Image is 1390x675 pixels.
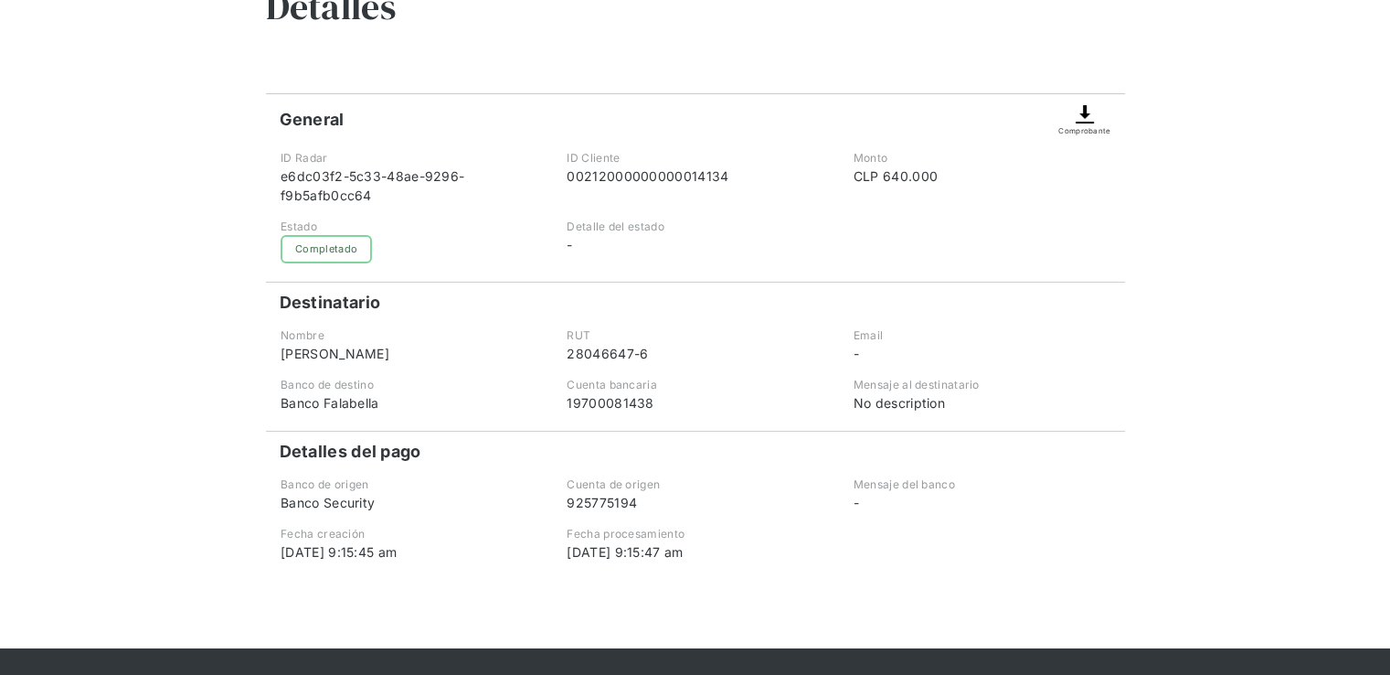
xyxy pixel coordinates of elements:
div: e6dc03f2-5c33-48ae-9296-f9b5afb0cc64 [281,166,536,205]
div: Monto [854,150,1109,166]
div: 28046647-6 [567,344,822,363]
h4: Destinatario [280,292,381,314]
div: 19700081438 [567,393,822,412]
div: - [567,235,822,254]
div: Banco Falabella [281,393,536,412]
div: - [854,344,1109,363]
h4: Detalles del pago [280,441,421,463]
div: Mensaje del banco [854,477,1109,493]
div: Estado [281,219,536,235]
div: Banco de destino [281,377,536,393]
div: Fecha procesamiento [567,526,822,542]
div: ID Cliente [567,150,822,166]
div: 00212000000000014134 [567,166,822,186]
div: Detalle del estado [567,219,822,235]
div: Nombre [281,327,536,344]
div: [DATE] 9:15:45 am [281,542,536,562]
div: Completado [281,235,372,263]
h4: General [280,109,345,131]
div: Comprobante [1058,125,1110,136]
div: RUT [567,327,822,344]
div: Banco de origen [281,477,536,493]
div: [DATE] 9:15:47 am [567,542,822,562]
img: Descargar comprobante [1074,103,1096,125]
div: [PERSON_NAME] [281,344,536,363]
div: - [854,493,1109,512]
div: Email [854,327,1109,344]
div: Banco Security [281,493,536,512]
div: Fecha creación [281,526,536,542]
div: 925775194 [567,493,822,512]
div: Mensaje al destinatario [854,377,1109,393]
div: Cuenta bancaria [567,377,822,393]
div: No description [854,393,1109,412]
div: CLP 640.000 [854,166,1109,186]
div: ID Radar [281,150,536,166]
div: Cuenta de origen [567,477,822,493]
